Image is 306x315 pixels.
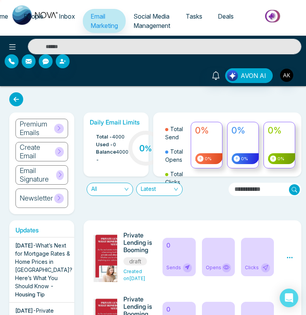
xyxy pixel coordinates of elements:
span: What’s Next for Mortgage Rates & Home Prices in [GEOGRAPHIC_DATA]? Here’s What You Should Know [15,242,72,289]
span: Tasks [186,12,202,20]
h4: 0% [268,125,291,135]
h3: 0 [139,143,152,153]
h6: Email Signature [20,166,56,183]
li: Total Send [165,122,186,144]
span: Used - [96,141,113,149]
h4: 0% [195,125,218,135]
span: [DATE] [15,242,33,249]
img: User Avatar [280,69,293,82]
img: Nova CRM Logo [12,5,59,25]
h6: Premium Emails [20,120,54,137]
span: Inbox [59,12,75,20]
a: Inbox [51,9,83,24]
span: Email Marketing [91,12,118,29]
span: 4000 [112,133,125,141]
h6: Updates [9,227,74,234]
span: 0% [276,156,284,162]
a: People [16,9,51,24]
span: % [145,144,152,153]
span: Opens [206,264,221,271]
h4: 0% [231,125,255,135]
span: Created on [DATE] [123,268,145,281]
span: [DATE] [15,307,33,314]
span: Balance - [96,148,116,163]
span: Deals [218,12,234,20]
h6: Create Email [20,143,55,160]
img: Market-place.gif [245,7,301,25]
h6: 0 [166,306,191,313]
p: Clicks [268,156,291,163]
button: AVON AI [225,68,273,83]
div: - [15,241,72,298]
h6: Daily Email Limits [90,119,142,126]
h6: 0 [166,242,191,249]
span: draft [123,257,147,265]
li: Total Opens [165,144,186,167]
span: 0% [203,156,212,162]
span: People [24,12,43,20]
span: Sends [166,264,181,271]
span: Latest [141,183,178,196]
span: 0 [113,141,116,149]
h6: Newsletter [20,194,53,202]
a: Email Marketing [83,9,126,33]
p: Opens [231,156,255,163]
li: Total Clicks [165,167,186,189]
p: Sends [195,156,218,163]
img: Lead Flow [227,70,238,81]
a: Social Media Management [126,9,178,33]
span: Clicks [245,264,259,271]
span: Total - [96,133,112,141]
a: Tasks [178,9,210,24]
span: 0% [240,156,248,162]
span: AVON AI [241,71,266,80]
span: 4000 [116,148,128,163]
a: Deals [210,9,241,24]
div: Open Intercom Messenger [280,289,298,307]
span: All [91,183,128,196]
span: Social Media Management [133,12,170,29]
h6: Private Lending is Booming—What Homebuyers & Investors Need to Know [123,232,153,255]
